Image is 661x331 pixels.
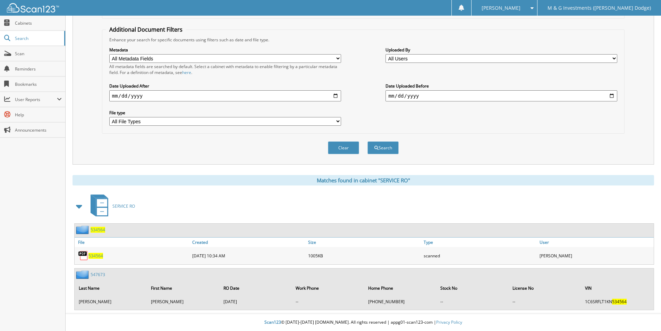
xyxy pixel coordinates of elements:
span: Help [15,112,62,118]
th: License No [509,281,581,295]
img: PDF.png [78,250,88,261]
span: Bookmarks [15,81,62,87]
span: User Reports [15,97,57,102]
th: Home Phone [365,281,436,295]
td: -- [437,296,508,307]
th: Work Phone [292,281,364,295]
input: start [109,90,341,101]
span: Reminders [15,66,62,72]
td: [PERSON_NAME] [147,296,219,307]
th: First Name [147,281,219,295]
a: 547673 [91,272,105,278]
div: scanned [422,249,538,263]
label: Date Uploaded After [109,83,341,89]
td: [DATE] [220,296,291,307]
div: All metadata fields are searched by default. Select a cabinet with metadata to enable filtering b... [109,64,341,75]
th: VIN [582,281,653,295]
a: Size [306,238,422,247]
span: SERVICE RO [112,203,135,209]
a: Created [190,238,306,247]
button: Search [367,141,399,154]
iframe: Chat Widget [626,298,661,331]
div: 1005KB [306,249,422,263]
span: Search [15,35,61,41]
label: File type [109,110,341,116]
span: Cabinets [15,20,62,26]
a: Type [422,238,538,247]
span: Scan123 [264,319,281,325]
a: Privacy Policy [436,319,462,325]
div: Enhance your search for specific documents using filters such as date and file type. [106,37,621,43]
span: M & G Investments ([PERSON_NAME] Dodge) [548,6,651,10]
th: Stock No [437,281,508,295]
td: [PHONE_NUMBER] [365,296,436,307]
img: folder2.png [76,270,91,279]
img: folder2.png [76,225,91,234]
a: User [538,238,654,247]
a: SERVICE RO [86,192,135,220]
div: Matches found in cabinet "SERVICE RO" [73,175,654,185]
label: Date Uploaded Before [385,83,617,89]
span: [PERSON_NAME] [482,6,520,10]
td: -- [292,296,364,307]
th: Last Name [75,281,147,295]
span: Scan [15,51,62,57]
a: 534564 [91,227,105,233]
div: [PERSON_NAME] [538,249,654,263]
a: File [75,238,190,247]
button: Clear [328,141,359,154]
span: Announcements [15,127,62,133]
td: 1C6SRFLT1KN [582,296,653,307]
a: here [182,69,191,75]
th: RO Date [220,281,291,295]
input: end [385,90,617,101]
td: [PERSON_NAME] [75,296,147,307]
td: -- [509,296,581,307]
legend: Additional Document Filters [106,26,186,33]
a: 534564 [88,253,103,259]
label: Uploaded By [385,47,617,53]
span: 534564 [612,299,627,305]
img: scan123-logo-white.svg [7,3,59,13]
label: Metadata [109,47,341,53]
div: © [DATE]-[DATE] [DOMAIN_NAME]. All rights reserved | appg01-scan123-com | [66,314,661,331]
div: [DATE] 10:34 AM [190,249,306,263]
